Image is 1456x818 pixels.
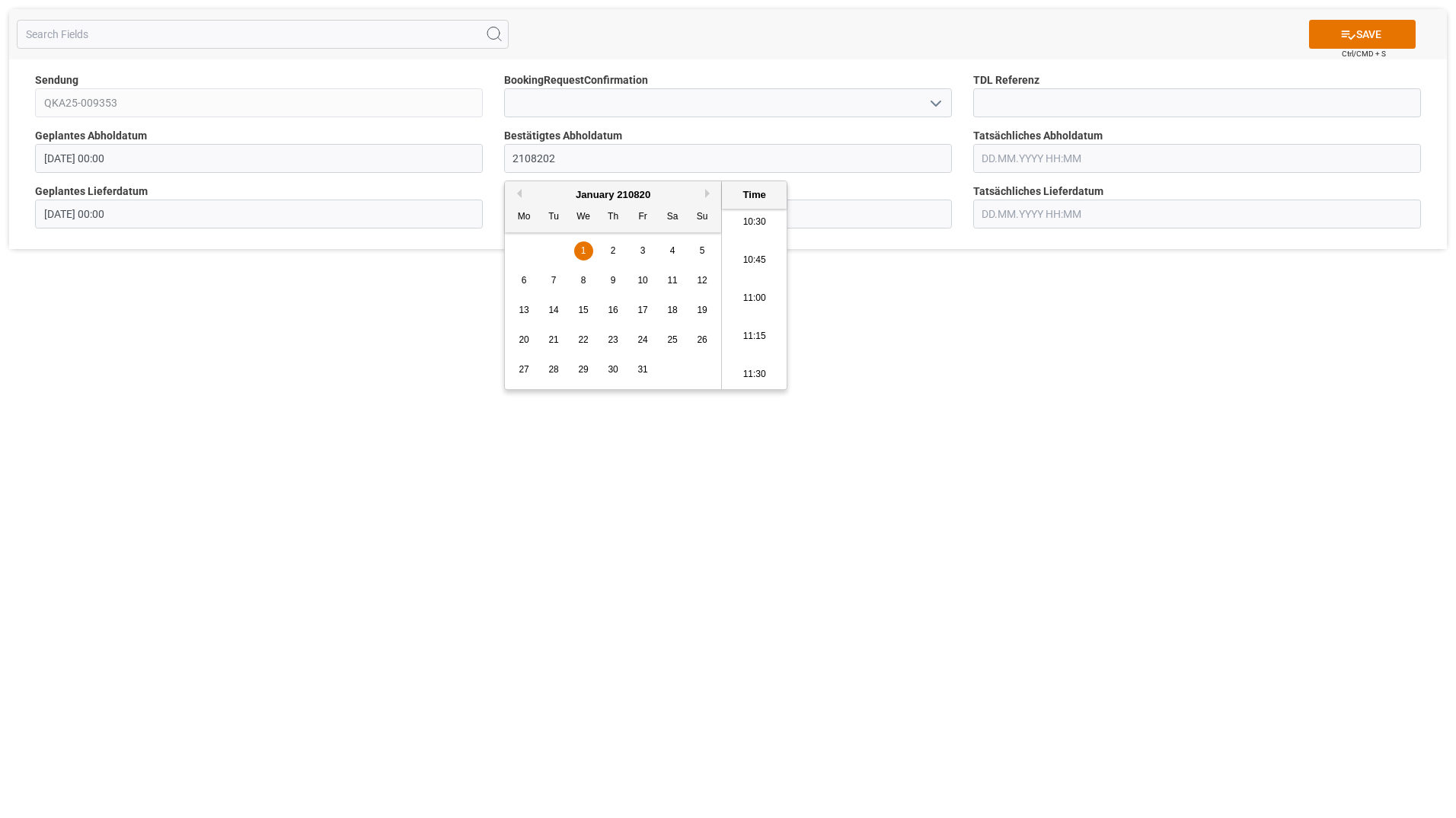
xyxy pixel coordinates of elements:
[608,334,618,345] span: 23
[574,360,593,379] div: Choose Wednesday, January 29th, 210820
[1309,20,1416,49] button: SAVE
[705,189,714,198] button: Next Month
[515,208,534,227] div: Mo
[512,189,522,198] button: Previous Month
[544,331,564,350] div: Choose Tuesday, January 21st, 210820
[519,334,528,345] span: 20
[973,184,1103,200] span: Tatsächliches Lieferdatum
[544,208,564,227] div: Tu
[509,236,717,385] div: month 210820-01
[505,187,721,203] div: January 210820
[574,301,593,320] div: Choose Wednesday, January 15th, 210820
[35,144,483,173] input: DD.MM.YYYY HH:MM
[973,128,1103,144] span: Tatsächliches Abholdatum
[667,275,677,286] span: 11
[722,203,787,241] li: 10:30
[663,331,682,350] div: Choose Saturday, January 25th, 210820
[604,331,623,350] div: Choose Thursday, January 23rd, 210820
[634,301,653,320] div: Choose Friday, January 17th, 210820
[663,208,682,227] div: Sa
[578,305,588,315] span: 15
[578,364,588,375] span: 29
[519,364,528,375] span: 27
[693,301,712,320] div: Choose Sunday, January 19th, 210820
[504,144,952,173] input: DD.MM.YYYY HH:MM
[574,331,593,350] div: Choose Wednesday, January 22nd, 210820
[1342,48,1386,59] span: Ctrl/CMD + S
[548,364,558,375] span: 28
[574,208,593,227] div: We
[611,245,616,256] span: 2
[634,360,653,379] div: Choose Friday, January 31st, 210820
[604,360,623,379] div: Choose Thursday, January 30th, 210820
[574,241,593,260] div: Choose Wednesday, January 1st, 210820
[604,271,623,290] div: Choose Thursday, January 9th, 210820
[634,331,653,350] div: Choose Friday, January 24th, 210820
[515,301,534,320] div: Choose Monday, January 13th, 210820
[722,318,787,356] li: 11:15
[504,72,648,88] span: BookingRequestConfirmation
[574,271,593,290] div: Choose Wednesday, January 8th, 210820
[670,245,675,256] span: 4
[637,275,647,286] span: 10
[693,208,712,227] div: Su
[923,91,946,115] button: open menu
[663,271,682,290] div: Choose Saturday, January 11th, 210820
[581,245,586,256] span: 1
[634,241,653,260] div: Choose Friday, January 3rd, 210820
[726,187,783,203] div: Time
[634,208,653,227] div: Fr
[519,305,528,315] span: 13
[35,184,148,200] span: Geplantes Lieferdatum
[548,305,558,315] span: 14
[637,334,647,345] span: 24
[663,301,682,320] div: Choose Saturday, January 18th, 210820
[637,305,647,315] span: 17
[700,245,705,256] span: 5
[548,334,558,345] span: 21
[663,241,682,260] div: Choose Saturday, January 4th, 210820
[693,271,712,290] div: Choose Sunday, January 12th, 210820
[722,241,787,280] li: 10:45
[544,301,564,320] div: Choose Tuesday, January 14th, 210820
[604,241,623,260] div: Choose Thursday, January 2nd, 210820
[973,72,1039,88] span: TDL Referenz
[722,356,787,394] li: 11:30
[515,331,534,350] div: Choose Monday, January 20th, 210820
[608,364,618,375] span: 30
[693,241,712,260] div: Choose Sunday, January 5th, 210820
[515,360,534,379] div: Choose Monday, January 27th, 210820
[515,271,534,290] div: Choose Monday, January 6th, 210820
[504,128,622,144] span: Bestätigtes Abholdatum
[522,275,527,286] span: 6
[604,208,623,227] div: Th
[544,360,564,379] div: Choose Tuesday, January 28th, 210820
[608,305,618,315] span: 16
[35,128,147,144] span: Geplantes Abholdatum
[551,275,557,286] span: 7
[17,20,509,49] input: Search Fields
[693,331,712,350] div: Choose Sunday, January 26th, 210820
[722,280,787,318] li: 11:00
[578,334,588,345] span: 22
[697,275,707,286] span: 12
[544,271,564,290] div: Choose Tuesday, January 7th, 210820
[973,200,1421,228] input: DD.MM.YYYY HH:MM
[604,301,623,320] div: Choose Thursday, January 16th, 210820
[611,275,616,286] span: 9
[634,271,653,290] div: Choose Friday, January 10th, 210820
[637,364,647,375] span: 31
[973,144,1421,173] input: DD.MM.YYYY HH:MM
[697,334,707,345] span: 26
[640,245,646,256] span: 3
[35,200,483,228] input: DD.MM.YYYY HH:MM
[667,305,677,315] span: 18
[35,72,78,88] span: Sendung
[581,275,586,286] span: 8
[667,334,677,345] span: 25
[697,305,707,315] span: 19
